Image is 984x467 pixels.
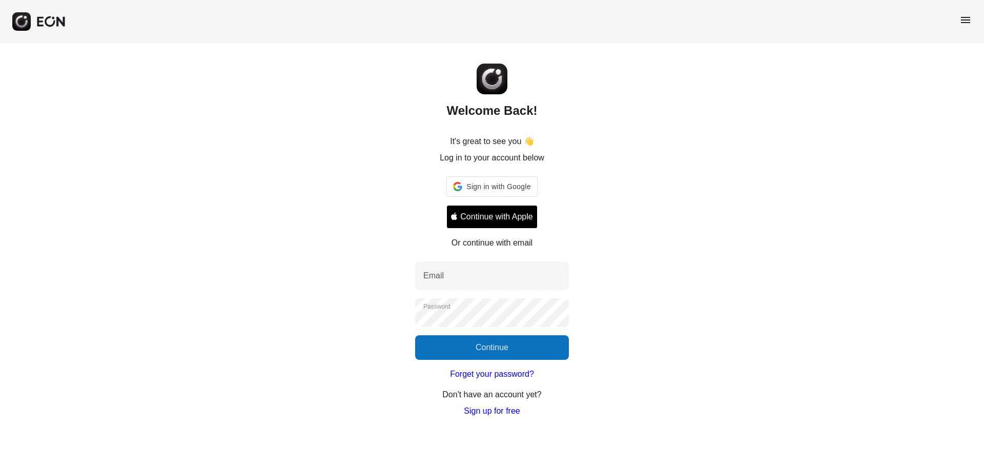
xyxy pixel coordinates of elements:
[442,389,541,401] p: Don't have an account yet?
[452,237,532,249] p: Or continue with email
[959,14,972,26] span: menu
[466,180,530,193] span: Sign in with Google
[415,335,569,360] button: Continue
[447,103,538,119] h2: Welcome Back!
[423,270,444,282] label: Email
[464,405,520,417] a: Sign up for free
[423,302,450,311] label: Password
[450,368,534,380] a: Forget your password?
[450,135,534,148] p: It's great to see you 👋
[446,205,537,229] button: Signin with apple ID
[446,176,537,197] div: Sign in with Google
[440,152,544,164] p: Log in to your account below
